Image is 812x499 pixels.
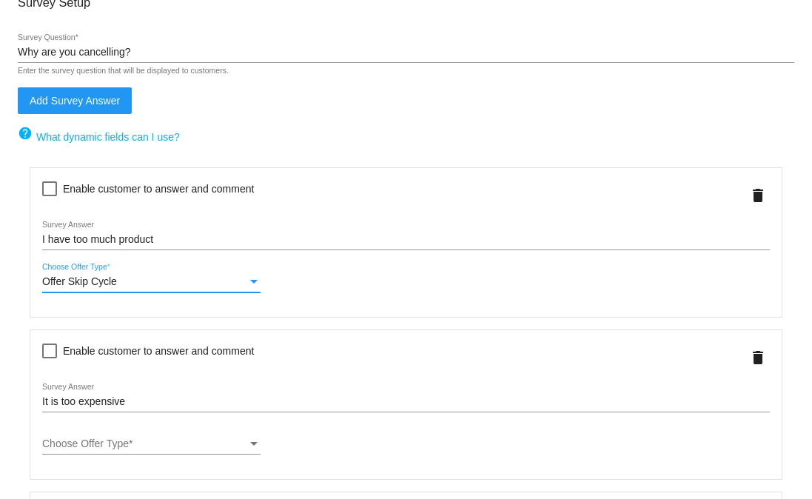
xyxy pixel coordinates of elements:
[42,396,770,408] input: Survey Answer
[42,275,117,287] span: Offer Skip Cycle
[18,126,794,144] a: What dynamic fields can I use?
[18,87,132,114] button: Add Survey Answer
[18,67,229,76] div: Enter the survey question that will be displayed to customers.
[18,47,794,58] input: Survey Question
[42,276,261,288] mat-select: Choose Offer Type
[749,349,767,366] mat-icon: delete
[18,126,33,144] mat-icon: help
[63,342,254,360] span: Enable customer to answer and comment
[42,438,129,449] span: Choose Offer Type
[749,187,767,204] mat-icon: delete
[30,95,120,107] span: Add Survey Answer
[42,438,261,450] mat-select: Choose Offer Type
[63,180,254,198] span: Enable customer to answer and comment
[42,234,770,246] input: Survey Answer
